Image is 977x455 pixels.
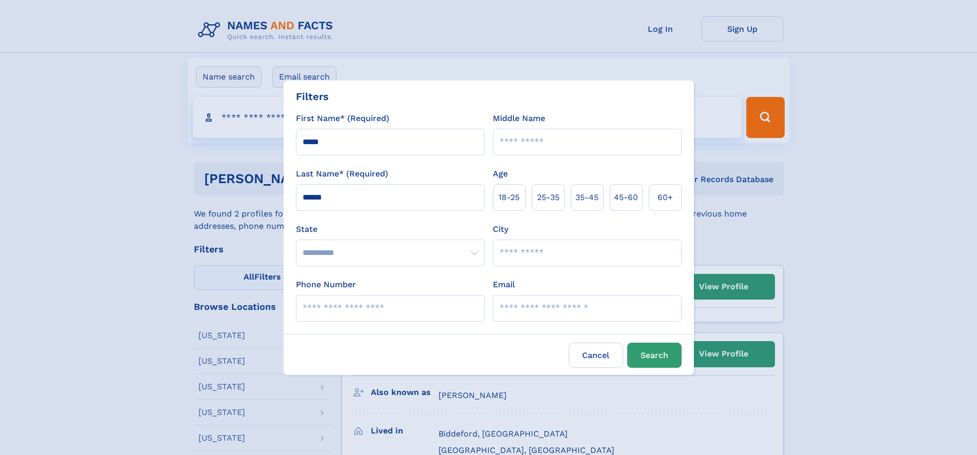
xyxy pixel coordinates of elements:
[493,279,515,291] label: Email
[499,191,520,204] span: 18‑25
[493,112,545,125] label: Middle Name
[575,191,599,204] span: 35‑45
[296,279,356,291] label: Phone Number
[493,223,508,235] label: City
[296,89,329,104] div: Filters
[657,191,673,204] span: 60+
[537,191,560,204] span: 25‑35
[614,191,638,204] span: 45‑60
[296,223,485,235] label: State
[296,112,389,125] label: First Name* (Required)
[296,168,388,180] label: Last Name* (Required)
[569,343,623,368] label: Cancel
[627,343,682,368] button: Search
[493,168,508,180] label: Age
